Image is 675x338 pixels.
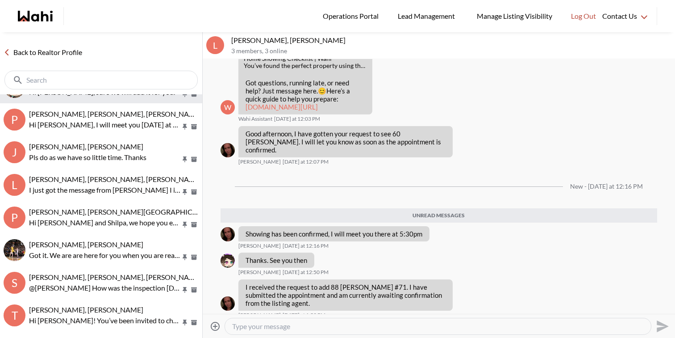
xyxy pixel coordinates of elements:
time: 2025-09-23T17:59:18.039Z [283,312,325,319]
button: Archive [189,188,199,196]
time: 2025-09-23T16:16:23.654Z [283,242,329,249]
button: Pin [181,123,189,131]
button: Archive [189,90,199,98]
input: Search [26,76,178,84]
p: [PERSON_NAME], [PERSON_NAME] [231,36,671,45]
span: [PERSON_NAME], [PERSON_NAME], [PERSON_NAME] [29,110,202,118]
span: Operations Portal [323,10,382,22]
div: Home Showing Checklist | Wahi [244,55,367,63]
div: Alicia Malette [221,227,235,241]
div: S [4,272,25,294]
button: Archive [189,286,199,294]
button: Archive [189,221,199,228]
button: Pin [181,286,189,294]
p: Hi [PERSON_NAME], I will meet you [DATE] at 6pm at [STREET_ADDRESS] [29,119,181,130]
button: Pin [181,221,189,228]
img: a [4,239,25,261]
div: J [4,141,25,163]
button: Pin [181,319,189,326]
div: New - [DATE] at 12:16 PM [570,183,643,190]
p: Good afternoon, I have gotten your request to see 60 [PERSON_NAME]. I will let you know as soon a... [246,130,446,154]
div: l [4,174,25,196]
p: Got questions, running late, or need help? Just message here. Here’s a quick guide to help you pr... [246,79,365,111]
div: You’ve found the perfect property using the Wahi app. Now what? Book a showing instantly and foll... [244,62,367,70]
span: Log Out [571,10,596,22]
img: A [221,296,235,311]
p: Got it. We are are here for you when you are ready. [29,250,181,261]
time: 2025-09-23T16:03:10.620Z [274,115,320,123]
button: Archive [189,253,199,261]
div: T [4,304,25,326]
span: [PERSON_NAME], [PERSON_NAME] [29,240,143,249]
button: Pin [181,156,189,163]
span: Wahi Assistant [238,115,272,123]
button: Send [651,316,671,336]
span: 😊 [318,87,326,95]
time: 2025-09-23T16:07:21.885Z [283,158,329,165]
span: [PERSON_NAME], [PERSON_NAME] [29,305,143,314]
span: [PERSON_NAME] [238,158,281,165]
p: Showing has been confirmed, I will meet you there at 5:30pm [246,230,422,238]
div: P [4,109,25,131]
button: Pin [181,90,189,98]
div: P [4,207,25,228]
p: 3 members , 3 online [231,47,671,55]
p: I just got the message from [PERSON_NAME] I i am going to cancel both showings [29,185,181,195]
p: Hi [PERSON_NAME]! You’ve been invited to chat with your Wahi Realtor, [PERSON_NAME]. Feel free to... [29,315,181,326]
span: [PERSON_NAME] [238,269,281,276]
div: liuhong chen [221,253,235,268]
img: A [221,227,235,241]
span: Lead Management [398,10,458,22]
button: Archive [189,319,199,326]
div: W [221,100,235,114]
a: Wahi homepage [18,11,53,21]
span: Manage Listing Visibility [474,10,555,22]
div: Alicia Malette [221,296,235,311]
button: Archive [189,123,199,131]
span: [PERSON_NAME] [238,312,281,319]
button: Archive [189,156,199,163]
div: Alicia Malette [221,143,235,157]
span: [PERSON_NAME] [238,242,281,249]
button: Pin [181,188,189,196]
img: A [221,143,235,157]
span: [PERSON_NAME], [PERSON_NAME], [PERSON_NAME] [29,273,202,281]
div: l [206,36,224,54]
p: Pls do as we have so little time. Thanks [29,152,181,163]
span: [PERSON_NAME], [PERSON_NAME][GEOGRAPHIC_DATA] [29,207,216,216]
a: [DOMAIN_NAME][URL] [246,103,318,111]
time: 2025-09-23T16:50:31.316Z [283,269,329,276]
button: Pin [181,253,189,261]
p: @[PERSON_NAME] How was the inspection [DATE]? [29,283,181,293]
div: Unread messages [221,208,657,223]
img: l [221,253,235,268]
p: Hi [PERSON_NAME] and Shilpa, we hope you enjoyed your showings! Did the properties meet your crit... [29,217,181,228]
textarea: Type your message [232,322,644,331]
p: I received the request to add 88 [PERSON_NAME] #71. I have submitted the appointment and am curre... [246,283,446,307]
p: Thanks. See you then [246,256,307,264]
div: aleandro green, Faraz [4,239,25,261]
span: [PERSON_NAME], [PERSON_NAME], [PERSON_NAME] [29,175,202,183]
span: [PERSON_NAME], [PERSON_NAME] [29,142,143,151]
